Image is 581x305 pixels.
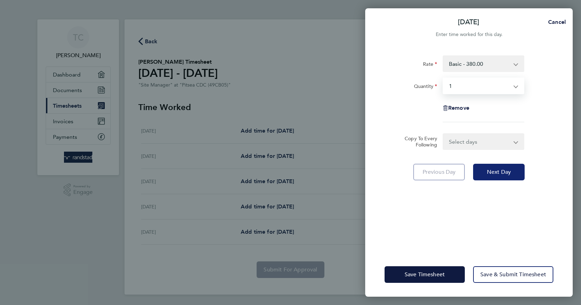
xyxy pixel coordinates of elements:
[480,271,546,278] span: Save & Submit Timesheet
[487,169,511,176] span: Next Day
[405,271,445,278] span: Save Timesheet
[443,105,469,111] button: Remove
[423,61,437,69] label: Rate
[448,105,469,111] span: Remove
[385,266,465,283] button: Save Timesheet
[458,17,479,27] p: [DATE]
[414,83,437,91] label: Quantity
[473,266,553,283] button: Save & Submit Timesheet
[537,15,573,29] button: Cancel
[365,30,573,39] div: Enter time worked for this day.
[399,135,437,148] label: Copy To Every Following
[546,19,566,25] span: Cancel
[473,164,525,180] button: Next Day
